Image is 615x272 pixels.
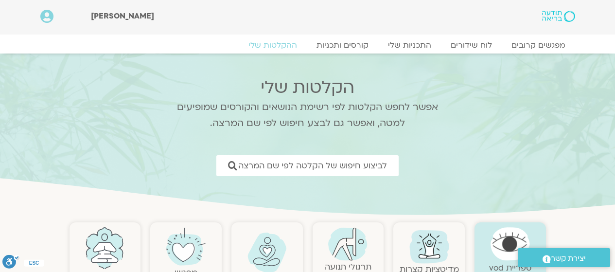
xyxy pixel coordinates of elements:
[551,252,586,265] span: יצירת קשר
[239,40,307,50] a: ההקלטות שלי
[307,40,378,50] a: קורסים ותכניות
[91,11,154,21] span: [PERSON_NAME]
[216,155,399,176] a: לביצוע חיפוש של הקלטה לפי שם המרצה
[40,40,575,50] nav: Menu
[164,78,451,97] h2: הקלטות שלי
[238,161,387,170] span: לביצוע חיפוש של הקלטה לפי שם המרצה
[518,248,610,267] a: יצירת קשר
[378,40,441,50] a: התכניות שלי
[164,99,451,131] p: אפשר לחפש הקלטות לפי רשימת הנושאים והקורסים שמופיעים למטה, ואפשר גם לבצע חיפוש לפי שם המרצה.
[502,40,575,50] a: מפגשים קרובים
[441,40,502,50] a: לוח שידורים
